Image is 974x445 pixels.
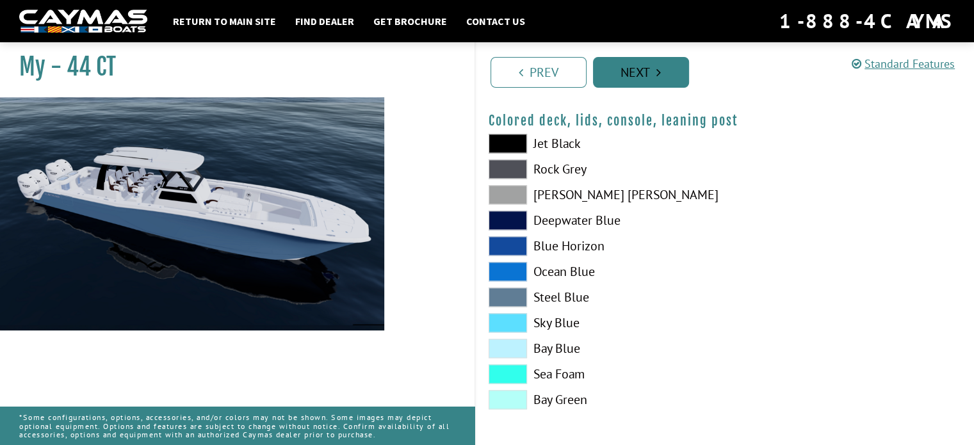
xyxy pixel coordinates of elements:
[489,390,712,409] label: Bay Green
[852,56,955,71] a: Standard Features
[367,13,453,29] a: Get Brochure
[489,287,712,307] label: Steel Blue
[489,211,712,230] label: Deepwater Blue
[489,134,712,153] label: Jet Black
[489,185,712,204] label: [PERSON_NAME] [PERSON_NAME]
[460,13,532,29] a: Contact Us
[489,113,962,129] h4: Colored deck, lids, console, leaning post
[289,13,361,29] a: Find Dealer
[593,57,689,88] a: Next
[491,57,587,88] a: Prev
[19,10,147,33] img: white-logo-c9c8dbefe5ff5ceceb0f0178aa75bf4bb51f6bca0971e226c86eb53dfe498488.png
[489,236,712,255] label: Blue Horizon
[166,13,282,29] a: Return to main site
[489,339,712,358] label: Bay Blue
[779,7,955,35] div: 1-888-4CAYMAS
[489,313,712,332] label: Sky Blue
[489,262,712,281] label: Ocean Blue
[19,53,442,81] h1: My - 44 CT
[489,364,712,384] label: Sea Foam
[19,407,455,445] p: *Some configurations, options, accessories, and/or colors may not be shown. Some images may depic...
[489,159,712,179] label: Rock Grey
